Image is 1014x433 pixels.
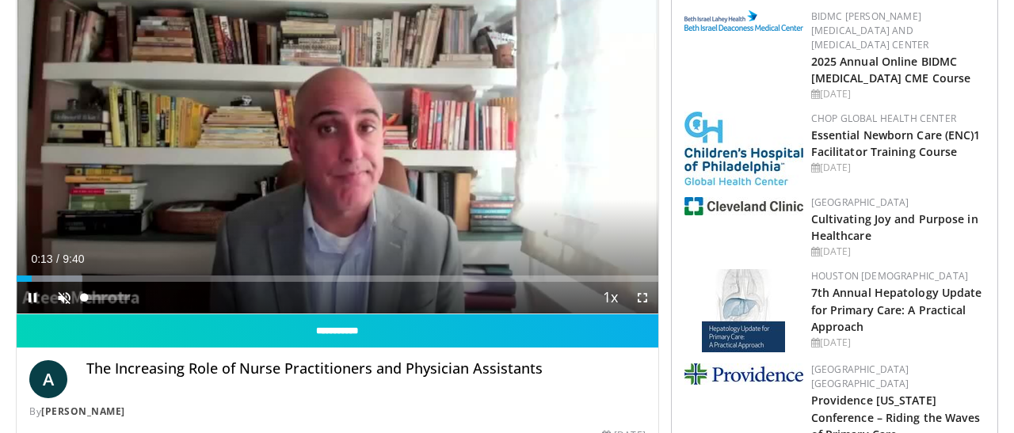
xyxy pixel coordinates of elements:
a: 7th Annual Hepatology Update for Primary Care: A Practical Approach [811,285,982,333]
h4: The Increasing Role of Nurse Practitioners and Physician Assistants [86,360,646,378]
a: [PERSON_NAME] [41,405,125,418]
div: By [29,405,646,419]
img: 83b65fa9-3c25-403e-891e-c43026028dd2.jpg.150x105_q85_autocrop_double_scale_upscale_version-0.2.jpg [702,269,785,352]
a: [GEOGRAPHIC_DATA] [811,196,909,209]
a: Cultivating Joy and Purpose in Healthcare [811,211,978,243]
img: 9aead070-c8c9-47a8-a231-d8565ac8732e.png.150x105_q85_autocrop_double_scale_upscale_version-0.2.jpg [684,363,803,385]
a: Essential Newborn Care (ENC)1 Facilitator Training Course [811,127,981,159]
a: BIDMC [PERSON_NAME][MEDICAL_DATA] and [MEDICAL_DATA] Center [811,9,929,51]
button: Pause [17,282,48,313]
a: [GEOGRAPHIC_DATA] [GEOGRAPHIC_DATA] [811,363,909,390]
div: Volume Level [84,294,129,300]
span: 9:40 [63,253,84,265]
img: 8fbf8b72-0f77-40e1-90f4-9648163fd298.jpg.150x105_q85_autocrop_double_scale_upscale_version-0.2.jpg [684,112,803,185]
span: / [56,253,59,265]
a: CHOP Global Health Center [811,112,956,125]
div: [DATE] [811,87,985,101]
img: c96b19ec-a48b-46a9-9095-935f19585444.png.150x105_q85_autocrop_double_scale_upscale_version-0.2.png [684,10,803,31]
button: Unmute [48,282,80,313]
div: [DATE] [811,245,985,259]
a: 2025 Annual Online BIDMC [MEDICAL_DATA] CME Course [811,54,971,85]
div: [DATE] [811,336,985,350]
a: Houston [DEMOGRAPHIC_DATA] [811,269,968,283]
button: Fullscreen [627,282,658,313]
span: 0:13 [31,253,52,265]
img: 1ef99228-8384-4f7a-af87-49a18d542794.png.150x105_q85_autocrop_double_scale_upscale_version-0.2.jpg [684,197,803,215]
a: A [29,360,67,398]
button: Playback Rate [595,282,627,313]
div: Progress Bar [17,275,658,282]
div: [DATE] [811,161,985,175]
